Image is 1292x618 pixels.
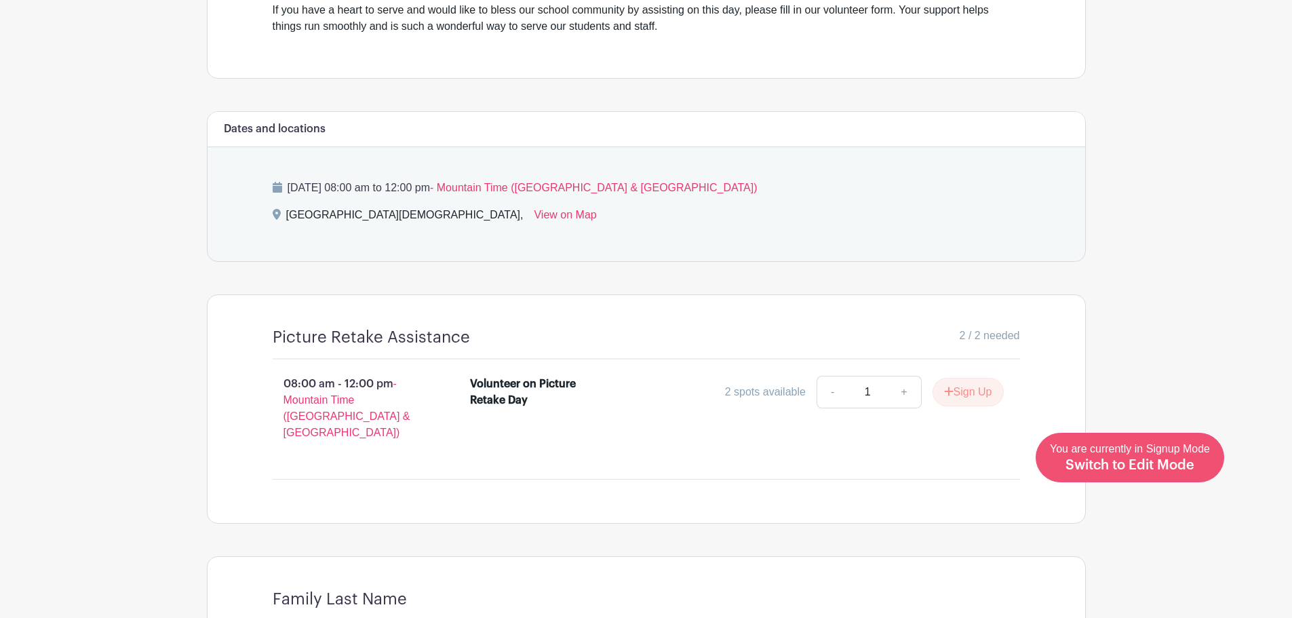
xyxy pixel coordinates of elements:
h6: Dates and locations [224,123,326,136]
a: You are currently in Signup Mode Switch to Edit Mode [1036,433,1224,482]
p: 08:00 am - 12:00 pm [251,370,449,446]
h4: Family Last Name [273,590,407,609]
h4: Picture Retake Assistance [273,328,470,347]
div: [GEOGRAPHIC_DATA][DEMOGRAPHIC_DATA], [286,207,524,229]
a: + [887,376,921,408]
a: View on Map [534,207,596,229]
div: 2 spots available [725,384,806,400]
p: [DATE] 08:00 am to 12:00 pm [273,180,1020,196]
span: Switch to Edit Mode [1065,459,1194,472]
span: 2 / 2 needed [960,328,1020,344]
a: - [817,376,848,408]
span: You are currently in Signup Mode [1050,443,1210,471]
span: - Mountain Time ([GEOGRAPHIC_DATA] & [GEOGRAPHIC_DATA]) [430,182,757,193]
div: Volunteer on Picture Retake Day [470,376,587,408]
span: - Mountain Time ([GEOGRAPHIC_DATA] & [GEOGRAPHIC_DATA]) [283,378,410,438]
button: Sign Up [933,378,1004,406]
div: If you have a heart to serve and would like to bless our school community by assisting on this da... [273,2,1020,35]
